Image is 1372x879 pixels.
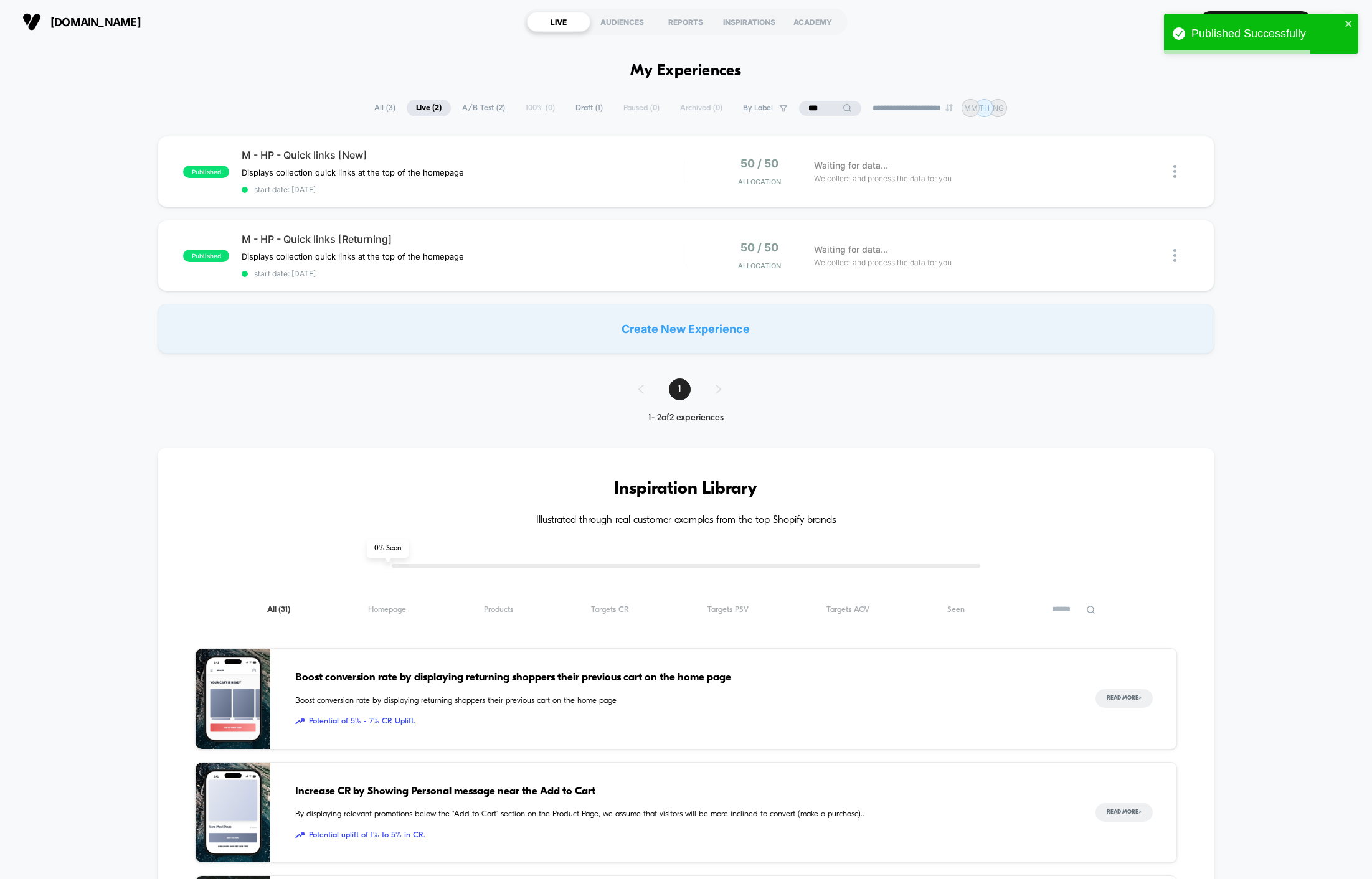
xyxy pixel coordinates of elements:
span: 0 % Seen [367,539,409,558]
div: AUDIENCES [590,12,654,32]
img: Visually logo [22,12,41,31]
div: LIVE [527,12,590,32]
div: ACADEMY [781,12,844,32]
span: Displays collection quick links at the top of the homepage [242,167,464,177]
span: Potential of 5% - 7% CR Uplift. [295,715,1070,728]
button: close [1345,19,1353,31]
h4: Illustrated through real customer examples from the top Shopify brands [195,515,1176,527]
div: TH [1325,10,1350,34]
span: Allocation [738,261,781,270]
span: 50 / 50 [740,241,778,254]
span: Waiting for data... [814,159,888,172]
span: Seen [947,605,965,614]
img: By displaying relevant promotions below the "Add to Cart" section on the Product Page, we assume ... [196,763,270,863]
span: 50 / 50 [740,157,778,170]
span: [DOMAIN_NAME] [50,16,141,29]
span: Homepage [368,605,406,614]
span: Products [484,605,513,614]
span: M - HP - Quick links [New] [242,149,685,161]
span: We collect and process the data for you [814,256,952,268]
span: Live ( 2 ) [407,100,451,116]
span: ( 31 ) [278,606,290,614]
span: published [183,250,229,262]
span: M - HP - Quick links [Returning] [242,233,685,245]
button: TH [1322,9,1353,35]
span: Potential uplift of 1% to 5% in CR. [295,829,1070,842]
p: TH [979,103,990,113]
span: 1 [669,378,691,400]
span: Increase CR by Showing Personal message near the Add to Cart [295,784,1070,800]
div: Create New Experience [158,304,1214,354]
img: close [1173,249,1176,262]
span: start date: [DATE] [242,185,685,194]
span: All [267,605,290,614]
div: 1 - 2 of 2 experiences [626,413,746,423]
span: Allocation [738,177,781,186]
span: All ( 3 ) [365,100,405,116]
span: We collect and process the data for you [814,172,952,184]
span: Boost conversion rate by displaying returning shoppers their previous cart on the home page [295,695,1070,707]
div: INSPIRATIONS [717,12,781,32]
div: REPORTS [654,12,717,32]
button: Read More> [1095,689,1153,708]
img: Boost conversion rate by displaying returning shoppers their previous cart on the home page [196,649,270,749]
span: Displays collection quick links at the top of the homepage [242,251,464,261]
span: published [183,166,229,178]
h1: My Experiences [630,62,742,80]
span: By Label [743,103,773,113]
img: close [1173,165,1176,178]
h3: Inspiration Library [195,479,1176,499]
span: A/B Test ( 2 ) [453,100,514,116]
p: NG [993,103,1004,113]
span: Targets AOV [826,605,869,614]
button: Read More> [1095,803,1153,822]
span: Draft ( 1 ) [566,100,612,116]
span: Waiting for data... [814,243,888,256]
span: Boost conversion rate by displaying returning shoppers their previous cart on the home page [295,670,1070,686]
img: end [945,104,953,111]
button: [DOMAIN_NAME] [19,12,144,32]
span: Targets CR [591,605,629,614]
span: start date: [DATE] [242,269,685,278]
span: Targets PSV [707,605,749,614]
p: MM [964,103,978,113]
div: Published Successfully [1191,27,1341,40]
span: By displaying relevant promotions below the "Add to Cart" section on the Product Page, we assume ... [295,808,1070,820]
